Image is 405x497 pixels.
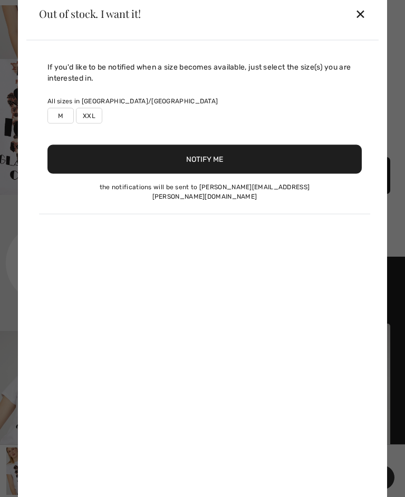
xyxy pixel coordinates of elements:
span: Help [25,7,47,17]
div: ✕ [355,3,366,25]
div: If you'd like to be notified when a size becomes available, just select the size(s) you are inter... [47,61,362,83]
label: XXL [76,108,102,123]
div: the notifications will be sent to [PERSON_NAME][EMAIL_ADDRESS][PERSON_NAME][DOMAIN_NAME] [47,182,362,201]
div: Out of stock. I want it! [39,8,141,19]
div: All sizes in [GEOGRAPHIC_DATA]/[GEOGRAPHIC_DATA] [47,96,362,105]
label: M [47,108,74,123]
button: Notify Me [47,144,362,173]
